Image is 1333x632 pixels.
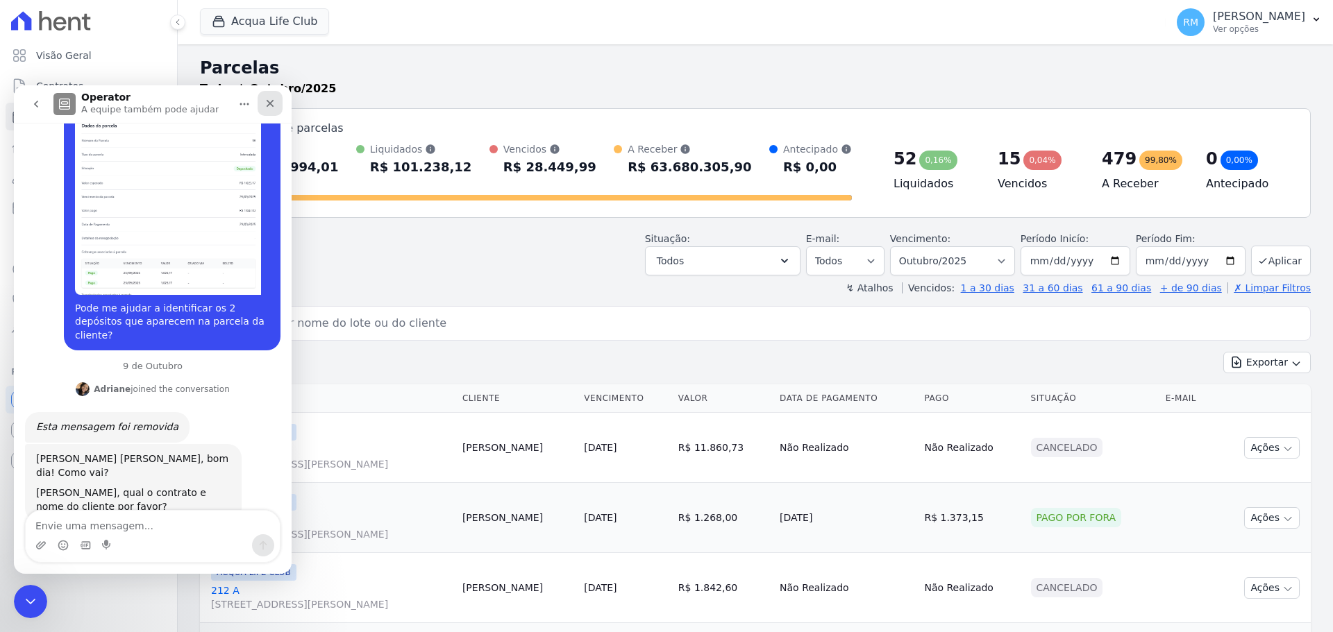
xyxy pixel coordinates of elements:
[890,233,950,244] label: Vencimento:
[584,442,617,453] a: [DATE]
[62,297,76,311] img: Profile image for Adriane
[200,80,336,97] p: de
[1160,282,1222,293] a: + de 90 dias
[80,299,117,309] b: Adriane
[211,457,451,471] span: [STREET_ADDRESS][PERSON_NAME]
[457,483,578,553] td: [PERSON_NAME]
[919,553,1025,623] td: Não Realizado
[200,8,329,35] button: Acqua Life Club
[673,413,774,483] td: R$ 11.860,73
[12,425,266,449] textarea: Envie uma mensagem...
[584,512,617,523] a: [DATE]
[6,225,171,253] a: Transferências
[238,449,260,471] button: Enviar uma mensagem
[1102,148,1137,170] div: 479
[774,553,919,623] td: Não Realizado
[1139,151,1182,170] div: 99,80%
[22,454,33,466] button: Upload do anexo
[6,133,171,161] a: Lotes
[1213,24,1305,35] p: Ver opções
[645,233,690,244] label: Situação:
[578,384,673,413] th: Vencimento
[1244,507,1300,529] button: Ações
[1021,233,1089,244] label: Período Inicío:
[1183,17,1198,27] span: RM
[628,156,751,178] div: R$ 63.680.305,90
[894,148,916,170] div: 52
[584,582,617,593] a: [DATE]
[1227,282,1311,293] a: ✗ Limpar Filtros
[919,151,957,170] div: 0,16%
[250,82,337,95] strong: Outubro/2025
[200,384,457,413] th: Contrato
[998,148,1021,170] div: 15
[11,364,166,380] div: Plataformas
[1031,508,1122,527] div: Pago por fora
[22,336,165,347] i: Esta mensagem foi removida
[673,384,774,413] th: Valor
[457,413,578,483] td: [PERSON_NAME]
[1244,577,1300,599] button: Ações
[1206,148,1218,170] div: 0
[1166,3,1333,42] button: RM [PERSON_NAME] Ver opções
[783,142,852,156] div: Antecipado
[1023,151,1061,170] div: 0,04%
[6,103,171,130] a: Parcelas
[11,295,267,327] div: Adriane diz…
[1206,176,1288,192] h4: Antecipado
[1223,352,1311,373] button: Exportar
[1213,10,1305,24] p: [PERSON_NAME]
[44,454,55,466] button: Selecionador de Emoji
[1136,232,1246,246] label: Período Fim:
[88,454,99,466] button: Start recording
[61,216,255,257] div: Pode me ajudar a identificar os 2 depósitos que aparecem na parcela da cliente?
[36,49,92,62] span: Visão Geral
[200,82,236,95] strong: Todas
[774,413,919,483] td: Não Realizado
[1244,437,1300,459] button: Ações
[1102,176,1184,192] h4: A Receber
[1221,151,1258,170] div: 0,00%
[211,443,451,471] a: 110 B[STREET_ADDRESS][PERSON_NAME]
[22,367,217,394] div: [PERSON_NAME] [PERSON_NAME], bom dia! Como vai?
[6,72,171,100] a: Contratos
[657,253,684,269] span: Todos
[774,384,919,413] th: Data de Pagamento
[14,85,292,574] iframe: Intercom live chat
[894,176,975,192] h4: Liquidados
[673,483,774,553] td: R$ 1.268,00
[961,282,1014,293] a: 1 a 30 dias
[6,286,171,314] a: Negativação
[645,246,800,275] button: Todos
[919,413,1025,483] td: Não Realizado
[211,583,451,611] a: 212 A[STREET_ADDRESS][PERSON_NAME]
[22,401,217,428] div: [PERSON_NAME], qual o contrato e nome do cliente por favor?
[370,156,472,178] div: R$ 101.238,12
[11,327,176,357] div: Esta mensagem foi removida
[998,176,1080,192] h4: Vencidos
[628,142,751,156] div: A Receber
[6,316,171,344] a: Troca de Arquivos
[211,513,451,541] a: 710 B[STREET_ADDRESS][PERSON_NAME]
[11,359,228,436] div: [PERSON_NAME] [PERSON_NAME], bom dia! Como vai?[PERSON_NAME], qual o contrato e nome do cliente p...
[1023,282,1082,293] a: 31 a 60 dias
[6,386,171,413] a: Recebíveis
[200,55,1311,80] h2: Parcelas
[503,156,596,178] div: R$ 28.449,99
[11,359,267,467] div: Adriane diz…
[1091,282,1151,293] a: 61 a 90 dias
[66,454,77,466] button: Selecionador de GIF
[211,597,451,611] span: [STREET_ADDRESS][PERSON_NAME]
[774,483,919,553] td: [DATE]
[806,233,840,244] label: E-mail:
[919,384,1025,413] th: Pago
[11,276,267,295] div: 9 de Outubro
